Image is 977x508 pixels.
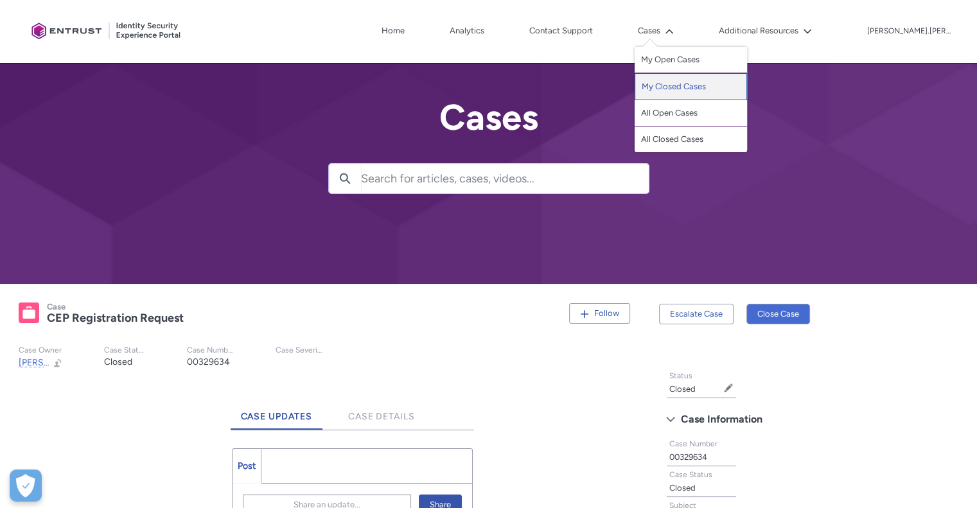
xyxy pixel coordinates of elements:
[238,460,256,471] span: Post
[635,47,747,73] a: My Open Cases
[10,469,42,502] button: Open Preferences
[53,357,63,368] button: Change Owner
[104,356,132,367] lightning-formatted-text: Closed
[669,470,712,479] span: Case Status
[446,21,488,40] a: Analytics, opens in new tab
[104,346,146,355] p: Case Status
[233,449,261,483] a: Post
[867,27,951,36] p: [PERSON_NAME].[PERSON_NAME]
[328,98,649,137] h2: Cases
[681,410,762,429] span: Case Information
[231,394,323,430] a: Case Updates
[19,357,91,368] span: [PERSON_NAME]
[594,308,619,318] span: Follow
[348,411,415,422] span: Case Details
[569,303,630,324] button: Follow
[635,73,747,100] a: My Closed Cases
[47,311,184,325] lightning-formatted-text: CEP Registration Request
[723,383,734,393] button: Edit Status
[669,452,707,462] lightning-formatted-text: 00329634
[67,68,149,79] a: [PERSON_NAME]
[669,483,696,493] lightning-formatted-text: Closed
[669,439,717,448] span: Case Number
[635,100,747,127] a: All Open Cases
[276,346,323,355] p: Case Severity
[746,304,810,324] button: Close Case
[241,411,313,422] span: Case Updates
[635,127,747,152] a: All Closed Cases
[635,21,677,40] button: Cases
[338,394,425,430] a: Case Details
[361,164,649,193] input: Search for articles, cases, videos...
[669,384,696,394] lightning-formatted-text: Closed
[378,21,408,40] a: Home
[660,409,829,430] button: Case Information
[659,304,734,324] button: Escalate Case
[669,371,692,380] span: Status
[187,356,230,367] lightning-formatted-text: 00329634
[47,302,66,311] records-entity-label: Case
[526,21,596,40] a: Contact Support
[329,164,361,193] button: Search
[19,346,63,355] p: Case Owner
[10,469,42,502] div: Cookie Preferences
[187,346,234,355] p: Case Number
[867,24,951,37] button: User Profile jonathan.moore
[716,21,815,40] button: Additional Resources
